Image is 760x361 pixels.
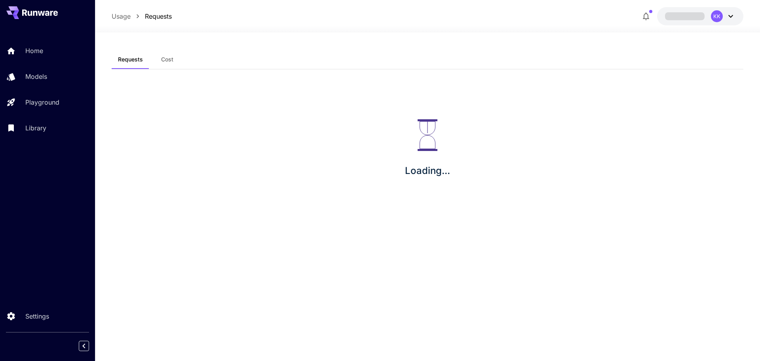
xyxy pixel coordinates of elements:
[118,56,143,63] span: Requests
[657,7,743,25] button: KK
[25,97,59,107] p: Playground
[79,341,89,351] button: Collapse sidebar
[405,164,450,178] p: Loading...
[161,56,173,63] span: Cost
[25,46,43,55] p: Home
[145,11,172,21] a: Requests
[25,311,49,321] p: Settings
[112,11,172,21] nav: breadcrumb
[711,10,723,22] div: KK
[112,11,131,21] a: Usage
[25,123,46,133] p: Library
[25,72,47,81] p: Models
[85,339,95,353] div: Collapse sidebar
